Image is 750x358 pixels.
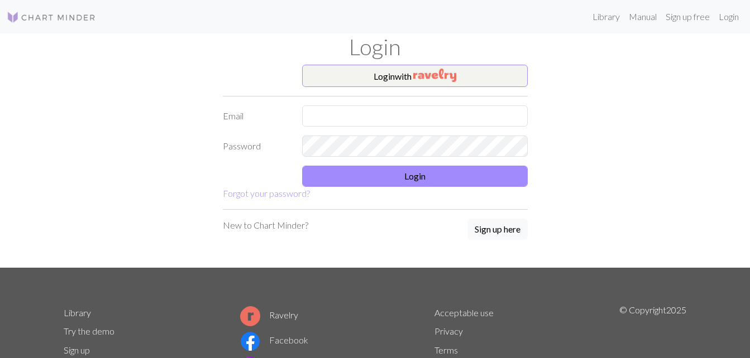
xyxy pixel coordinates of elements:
p: New to Chart Minder? [223,219,308,232]
button: Sign up here [467,219,528,240]
a: Sign up free [661,6,714,28]
img: Ravelry [413,69,456,82]
a: Login [714,6,743,28]
a: Forgot your password? [223,188,310,199]
a: Sign up [64,345,90,355]
h1: Login [57,33,694,60]
a: Manual [624,6,661,28]
a: Try the demo [64,326,114,336]
button: Login [302,166,528,187]
a: Sign up here [467,219,528,241]
a: Facebook [240,335,308,345]
a: Terms [434,345,458,355]
a: Privacy [434,326,463,336]
label: Email [216,105,296,127]
a: Library [588,6,624,28]
img: Logo [7,11,96,24]
img: Facebook logo [240,331,260,351]
a: Acceptable use [434,307,494,318]
button: Loginwith [302,65,528,87]
label: Password [216,136,296,157]
img: Ravelry logo [240,306,260,326]
a: Ravelry [240,309,298,320]
a: Library [64,307,91,318]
